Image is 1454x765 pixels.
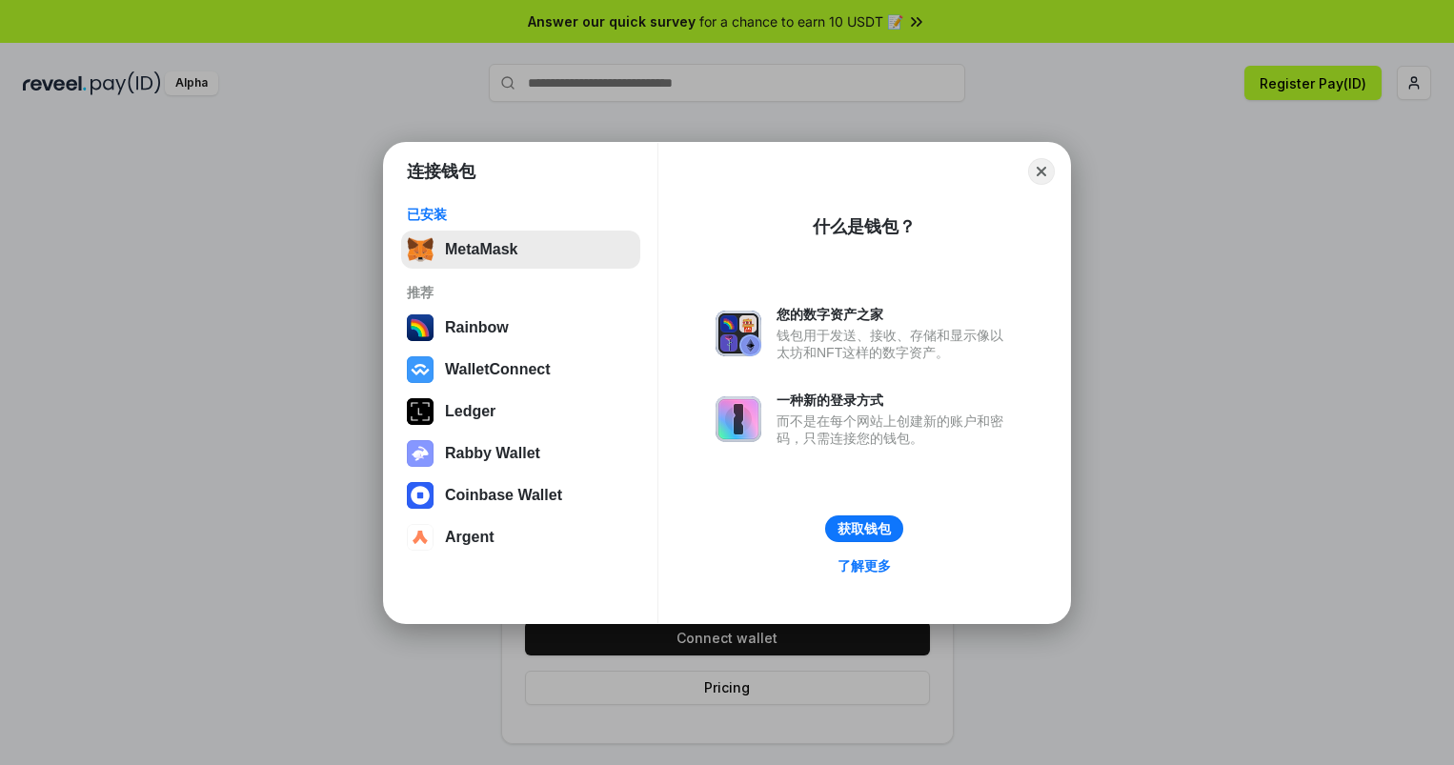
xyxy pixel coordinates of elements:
div: WalletConnect [445,361,551,378]
button: Close [1028,158,1055,185]
div: 钱包用于发送、接收、存储和显示像以太坊和NFT这样的数字资产。 [777,327,1013,361]
button: Rabby Wallet [401,434,640,473]
img: svg+xml,%3Csvg%20width%3D%2228%22%20height%3D%2228%22%20viewBox%3D%220%200%2028%2028%22%20fill%3D... [407,524,434,551]
img: svg+xml,%3Csvg%20xmlns%3D%22http%3A%2F%2Fwww.w3.org%2F2000%2Fsvg%22%20fill%3D%22none%22%20viewBox... [407,440,434,467]
div: 而不是在每个网站上创建新的账户和密码，只需连接您的钱包。 [777,413,1013,447]
div: 获取钱包 [838,520,891,537]
div: 什么是钱包？ [813,215,916,238]
img: svg+xml,%3Csvg%20xmlns%3D%22http%3A%2F%2Fwww.w3.org%2F2000%2Fsvg%22%20fill%3D%22none%22%20viewBox... [716,396,761,442]
div: 已安装 [407,206,635,223]
div: 一种新的登录方式 [777,392,1013,409]
img: svg+xml,%3Csvg%20fill%3D%22none%22%20height%3D%2233%22%20viewBox%3D%220%200%2035%2033%22%20width%... [407,236,434,263]
button: WalletConnect [401,351,640,389]
img: svg+xml,%3Csvg%20width%3D%2228%22%20height%3D%2228%22%20viewBox%3D%220%200%2028%2028%22%20fill%3D... [407,482,434,509]
img: svg+xml,%3Csvg%20xmlns%3D%22http%3A%2F%2Fwww.w3.org%2F2000%2Fsvg%22%20fill%3D%22none%22%20viewBox... [716,311,761,356]
div: Rabby Wallet [445,445,540,462]
button: Rainbow [401,309,640,347]
div: MetaMask [445,241,517,258]
div: Coinbase Wallet [445,487,562,504]
button: Coinbase Wallet [401,476,640,514]
div: 推荐 [407,284,635,301]
img: svg+xml,%3Csvg%20width%3D%22120%22%20height%3D%22120%22%20viewBox%3D%220%200%20120%20120%22%20fil... [407,314,434,341]
div: Rainbow [445,319,509,336]
div: 您的数字资产之家 [777,306,1013,323]
button: MetaMask [401,231,640,269]
div: Argent [445,529,495,546]
img: svg+xml,%3Csvg%20width%3D%2228%22%20height%3D%2228%22%20viewBox%3D%220%200%2028%2028%22%20fill%3D... [407,356,434,383]
button: 获取钱包 [825,515,903,542]
div: Ledger [445,403,495,420]
button: Argent [401,518,640,556]
h1: 连接钱包 [407,160,475,183]
div: 了解更多 [838,557,891,574]
button: Ledger [401,393,640,431]
img: svg+xml,%3Csvg%20xmlns%3D%22http%3A%2F%2Fwww.w3.org%2F2000%2Fsvg%22%20width%3D%2228%22%20height%3... [407,398,434,425]
a: 了解更多 [826,554,902,578]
